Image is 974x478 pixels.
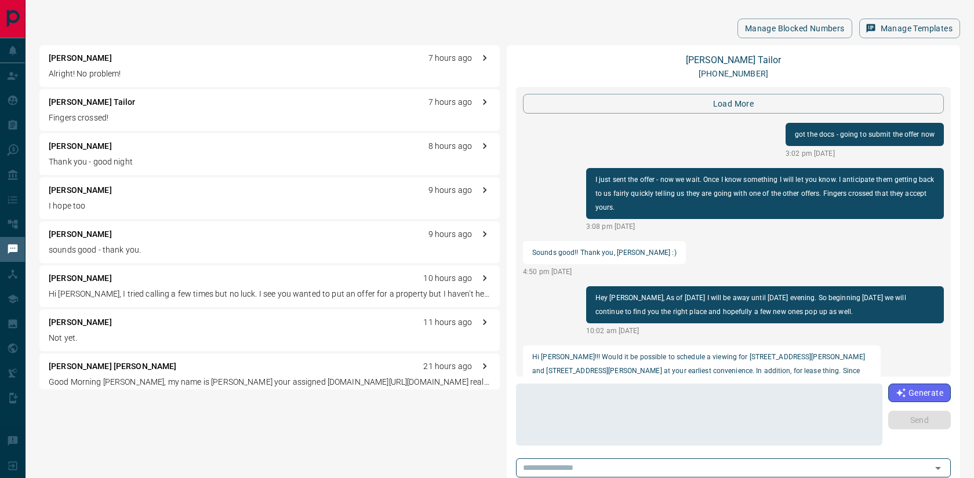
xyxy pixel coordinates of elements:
[595,291,935,319] p: Hey [PERSON_NAME], As of [DATE] I will be away until [DATE] evening. So beginning [DATE] we will ...
[428,96,472,108] p: 7 hours ago
[428,52,472,64] p: 7 hours ago
[586,326,944,336] p: 10:02 am [DATE]
[49,68,490,80] p: Alright! No problem!
[49,244,490,256] p: sounds good - thank you.
[49,52,112,64] p: [PERSON_NAME]
[699,68,768,80] p: [PHONE_NUMBER]
[49,184,112,196] p: [PERSON_NAME]
[49,112,490,124] p: Fingers crossed!
[428,228,472,240] p: 9 hours ago
[532,350,871,406] p: Hi [PERSON_NAME]!!! Would it be possible to schedule a viewing for [STREET_ADDRESS][PERSON_NAME] ...
[49,332,490,344] p: Not yet.
[930,460,946,476] button: Open
[786,148,944,159] p: 3:02 pm [DATE]
[49,376,490,388] p: Good Morning [PERSON_NAME], my name is [PERSON_NAME] your assigned [DOMAIN_NAME][URL][DOMAIN_NAME...
[686,54,781,65] a: [PERSON_NAME] Tailor
[737,19,852,38] button: Manage Blocked Numbers
[428,184,472,196] p: 9 hours ago
[49,316,112,329] p: [PERSON_NAME]
[49,228,112,240] p: [PERSON_NAME]
[523,267,686,277] p: 4:50 pm [DATE]
[49,200,490,212] p: I hope too
[595,173,935,214] p: I just sent the offer - now we wait. Once I know something I will let you know. I anticipate them...
[423,316,472,329] p: 11 hours ago
[859,19,960,38] button: Manage Templates
[586,221,944,232] p: 3:08 pm [DATE]
[423,360,472,373] p: 21 hours ago
[49,288,490,300] p: Hi [PERSON_NAME], I tried calling a few times but no luck. I see you wanted to put an offer for a...
[532,246,677,260] p: Sounds good!! Thank you, [PERSON_NAME] :)
[423,272,472,284] p: 10 hours ago
[49,96,136,108] p: [PERSON_NAME] Tailor
[523,94,944,114] button: load more
[49,156,490,168] p: Thank you - good night
[795,127,935,141] p: got the docs - going to submit the offer now
[428,140,472,152] p: 8 hours ago
[49,140,112,152] p: [PERSON_NAME]
[888,384,951,402] button: Generate
[49,272,112,284] p: [PERSON_NAME]
[49,360,177,373] p: [PERSON_NAME] [PERSON_NAME]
